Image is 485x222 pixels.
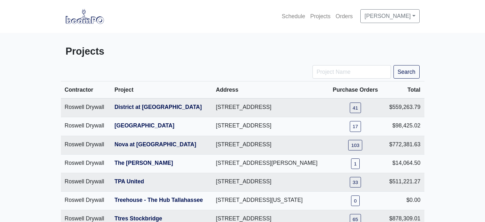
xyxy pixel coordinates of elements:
td: $511,221.27 [383,173,424,191]
img: boomPO [66,9,104,24]
td: [STREET_ADDRESS][PERSON_NAME] [212,154,327,173]
a: Nova at [GEOGRAPHIC_DATA] [114,141,196,148]
a: 0 [351,195,360,206]
a: Orders [333,9,356,23]
th: Project [111,81,212,99]
th: Total [383,81,424,99]
td: [STREET_ADDRESS] [212,173,327,191]
td: [STREET_ADDRESS] [212,136,327,154]
th: Purchase Orders [327,81,383,99]
button: Search [393,65,420,79]
td: [STREET_ADDRESS] [212,117,327,136]
td: Roswell Drywall [61,191,111,210]
td: $772,381.63 [383,136,424,154]
td: $0.00 [383,191,424,210]
td: Roswell Drywall [61,173,111,191]
td: Roswell Drywall [61,117,111,136]
td: [STREET_ADDRESS] [212,98,327,117]
td: $98,425.02 [383,117,424,136]
a: 33 [350,177,361,188]
td: [STREET_ADDRESS][US_STATE] [212,191,327,210]
a: 1 [351,158,360,169]
a: TPA United [114,178,144,185]
th: Address [212,81,327,99]
a: District at [GEOGRAPHIC_DATA] [114,104,202,110]
a: 41 [350,103,361,113]
td: Roswell Drywall [61,98,111,117]
td: Roswell Drywall [61,136,111,154]
a: Treehouse - The Hub Tallahassee [114,197,203,203]
a: Projects [308,9,333,23]
a: 103 [348,140,362,150]
td: $559,263.79 [383,98,424,117]
a: Ttres Stockbridge [114,215,162,222]
td: $14,064.50 [383,154,424,173]
td: Roswell Drywall [61,154,111,173]
h3: Projects [66,46,238,57]
a: Schedule [279,9,308,23]
input: Project Name [312,65,391,79]
th: Contractor [61,81,111,99]
a: 17 [350,121,361,132]
a: [GEOGRAPHIC_DATA] [114,122,174,129]
a: The [PERSON_NAME] [114,160,173,166]
a: [PERSON_NAME] [360,9,419,23]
